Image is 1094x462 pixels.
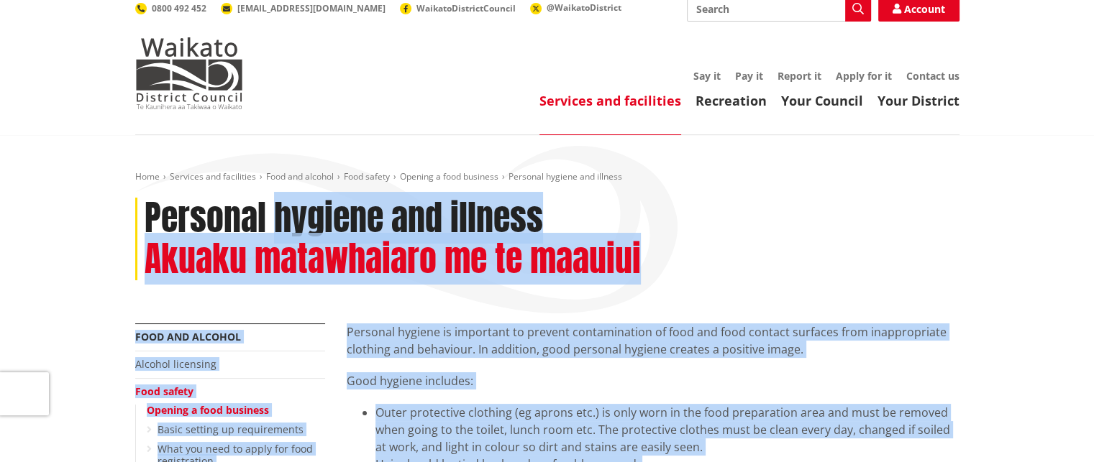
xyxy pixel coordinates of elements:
[347,323,959,358] p: Personal hygiene is important to prevent contamination of food and food contact surfaces from ina...
[158,422,304,436] a: Basic setting up requirements
[266,170,334,183] a: Food and alcohol
[135,384,193,398] a: Food safety
[1028,402,1080,453] iframe: Messenger Launcher
[145,198,543,239] h1: Personal hygiene and illness
[135,171,959,183] nav: breadcrumb
[145,239,641,280] h2: Akuaku matawhaiaro me te maauiui
[693,69,721,83] a: Say it
[509,170,622,183] span: Personal hygiene and illness
[147,403,269,417] a: Opening a food business
[781,92,863,109] a: Your Council
[135,357,216,371] a: Alcohol licensing
[836,69,892,83] a: Apply for it
[152,2,206,14] span: 0800 492 452
[237,2,386,14] span: [EMAIL_ADDRESS][DOMAIN_NAME]
[135,170,160,183] a: Home
[416,2,516,14] span: WaikatoDistrictCouncil
[878,92,959,109] a: Your District
[135,37,243,109] img: Waikato District Council - Te Kaunihera aa Takiwaa o Waikato
[347,372,959,389] p: Good hygiene includes:
[696,92,767,109] a: Recreation
[221,2,386,14] a: [EMAIL_ADDRESS][DOMAIN_NAME]
[906,69,959,83] a: Contact us
[539,92,681,109] a: Services and facilities
[735,69,763,83] a: Pay it
[530,1,621,14] a: @WaikatoDistrict
[400,2,516,14] a: WaikatoDistrictCouncil
[135,2,206,14] a: 0800 492 452
[778,69,821,83] a: Report it
[547,1,621,14] span: @WaikatoDistrict
[344,170,390,183] a: Food safety
[375,404,959,456] li: Outer protective clothing (eg aprons etc.) is only worn in the food preparation area and must be ...
[135,330,241,343] a: Food and alcohol
[170,170,256,183] a: Services and facilities
[400,170,498,183] a: Opening a food business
